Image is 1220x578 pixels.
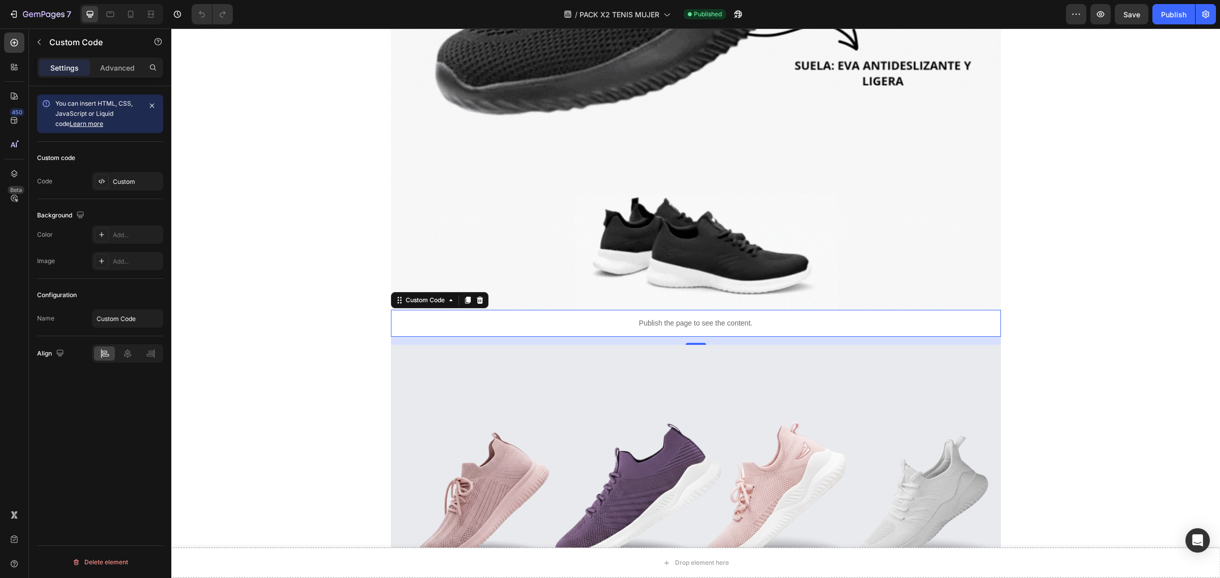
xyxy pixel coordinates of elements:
span: You can insert HTML, CSS, JavaScript or Liquid code [55,100,133,127]
div: Custom Code [232,267,276,276]
div: Drop element here [504,530,558,538]
div: Name [37,314,54,323]
div: Publish [1161,9,1186,20]
div: Background [37,209,86,222]
div: Custom code [37,153,75,163]
div: Open Intercom Messenger [1185,528,1210,553]
p: 7 [67,8,71,20]
div: Image [37,256,55,266]
span: Published [694,10,722,19]
span: / [575,9,577,20]
span: Save [1123,10,1140,19]
p: Custom Code [49,36,136,48]
span: PACK X2 TENIS MUJER [579,9,659,20]
a: Learn more [70,120,103,127]
div: Custom [113,177,161,186]
button: Delete element [37,554,163,570]
div: Delete element [72,556,128,568]
div: Configuration [37,291,77,300]
div: Align [37,347,66,361]
button: 7 [4,4,76,24]
p: Publish the page to see the content. [220,290,830,300]
p: Settings [50,62,79,73]
div: Add... [113,231,161,240]
button: Publish [1152,4,1195,24]
div: Code [37,177,52,186]
button: Save [1115,4,1148,24]
iframe: Design area [171,28,1220,578]
div: Add... [113,257,161,266]
div: Undo/Redo [192,4,233,24]
div: Color [37,230,53,239]
p: Advanced [100,62,135,73]
div: 450 [10,108,24,116]
div: Beta [8,186,24,194]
